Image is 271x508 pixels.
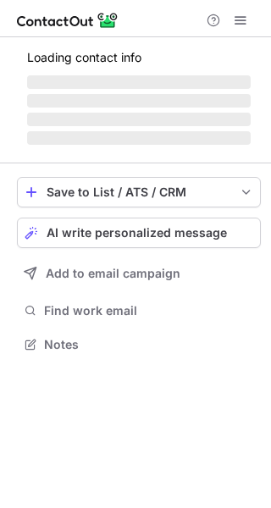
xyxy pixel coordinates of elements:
span: ‌ [27,94,251,108]
span: ‌ [27,113,251,126]
span: ‌ [27,75,251,89]
button: Notes [17,333,261,356]
button: Add to email campaign [17,258,261,289]
p: Loading contact info [27,51,251,64]
span: Find work email [44,303,254,318]
span: ‌ [27,131,251,145]
img: ContactOut v5.3.10 [17,10,119,30]
span: AI write personalized message [47,226,227,240]
div: Save to List / ATS / CRM [47,185,231,199]
button: save-profile-one-click [17,177,261,207]
button: Find work email [17,299,261,323]
button: AI write personalized message [17,218,261,248]
span: Notes [44,337,254,352]
span: Add to email campaign [46,267,180,280]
